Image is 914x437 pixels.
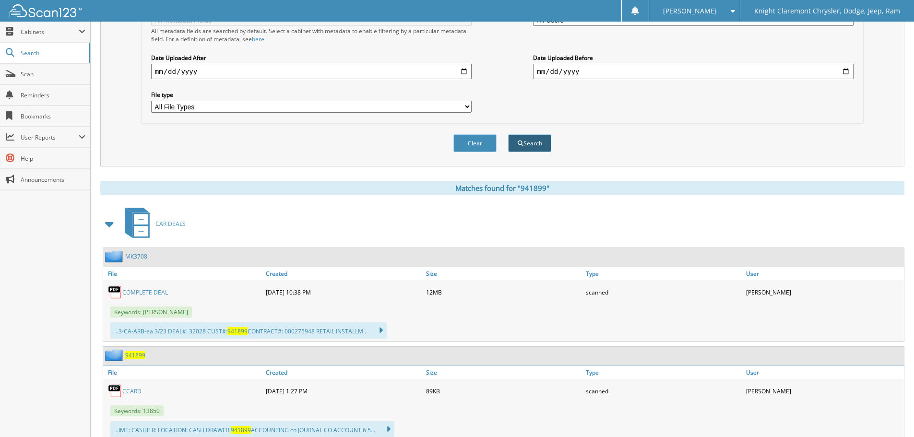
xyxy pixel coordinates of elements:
[227,327,248,335] span: 941899
[533,64,854,79] input: end
[533,54,854,62] label: Date Uploaded Before
[21,133,79,142] span: User Reports
[21,91,85,99] span: Reminders
[424,267,584,280] a: Size
[151,54,472,62] label: Date Uploaded After
[744,283,904,302] div: [PERSON_NAME]
[103,267,263,280] a: File
[231,426,251,434] span: 941899
[263,366,424,379] a: Created
[583,283,744,302] div: scanned
[103,366,263,379] a: File
[122,288,168,296] a: COMPLETE DEAL
[508,134,551,152] button: Search
[110,322,387,339] div: ...3-CA-ARB-ea 3/23 DEAL#: 32028 CUST#: CONTRACT#: 000275948 RETAIL INSTALLM...
[108,384,122,398] img: PDF.png
[21,112,85,120] span: Bookmarks
[866,391,914,437] iframe: Chat Widget
[119,205,186,243] a: CAR DEALS
[424,283,584,302] div: 12MB
[424,381,584,401] div: 89KB
[744,381,904,401] div: [PERSON_NAME]
[583,381,744,401] div: scanned
[252,35,264,43] a: here
[21,49,84,57] span: Search
[110,307,192,318] span: Keywords: [PERSON_NAME]
[263,267,424,280] a: Created
[21,28,79,36] span: Cabinets
[110,405,164,416] span: Keywords: 13850
[105,250,125,262] img: folder2.png
[125,252,147,260] a: MK3708
[151,64,472,79] input: start
[21,70,85,78] span: Scan
[108,285,122,299] img: PDF.png
[100,181,904,195] div: Matches found for "941899"
[105,349,125,361] img: folder2.png
[744,366,904,379] a: User
[263,283,424,302] div: [DATE] 10:38 PM
[583,366,744,379] a: Type
[125,351,145,359] a: 941899
[151,27,472,43] div: All metadata fields are searched by default. Select a cabinet with metadata to enable filtering b...
[663,8,717,14] span: [PERSON_NAME]
[10,4,82,17] img: scan123-logo-white.svg
[453,134,497,152] button: Clear
[754,8,900,14] span: Knight Claremont Chrysler, Dodge, Jeep, Ram
[122,387,142,395] a: CCARD
[744,267,904,280] a: User
[21,154,85,163] span: Help
[21,176,85,184] span: Announcements
[583,267,744,280] a: Type
[263,381,424,401] div: [DATE] 1:27 PM
[155,220,186,228] span: CAR DEALS
[151,91,472,99] label: File type
[424,366,584,379] a: Size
